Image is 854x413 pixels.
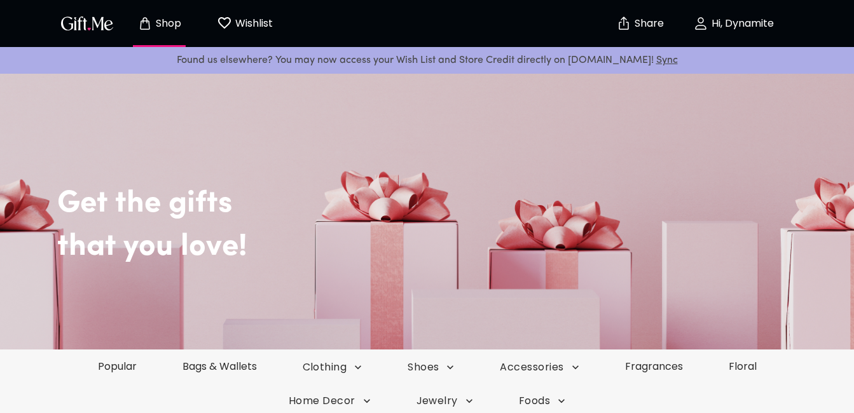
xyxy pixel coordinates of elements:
[303,360,362,374] span: Clothing
[500,360,579,374] span: Accessories
[708,18,774,29] p: Hi, Dynamite
[125,3,195,44] button: Store page
[706,359,780,374] a: Floral
[210,3,280,44] button: Wishlist page
[160,359,280,374] a: Bags & Wallets
[496,394,588,408] button: Foods
[631,18,664,29] p: Share
[394,394,496,408] button: Jewelry
[417,394,473,408] span: Jewelry
[670,3,797,44] button: Hi, Dynamite
[59,14,116,32] img: GiftMe Logo
[602,359,706,374] a: Fragrances
[280,360,385,374] button: Clothing
[57,16,117,31] button: GiftMe Logo
[232,15,273,32] p: Wishlist
[656,55,678,65] a: Sync
[57,229,854,266] h2: that you love!
[266,394,394,408] button: Home Decor
[10,52,844,69] p: Found us elsewhere? You may now access your Wish List and Store Credit directly on [DOMAIN_NAME]!
[618,1,663,46] button: Share
[75,359,160,374] a: Popular
[477,360,602,374] button: Accessories
[289,394,371,408] span: Home Decor
[385,360,477,374] button: Shoes
[57,147,854,222] h2: Get the gifts
[519,394,565,408] span: Foods
[616,16,631,31] img: secure
[153,18,181,29] p: Shop
[408,360,454,374] span: Shoes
